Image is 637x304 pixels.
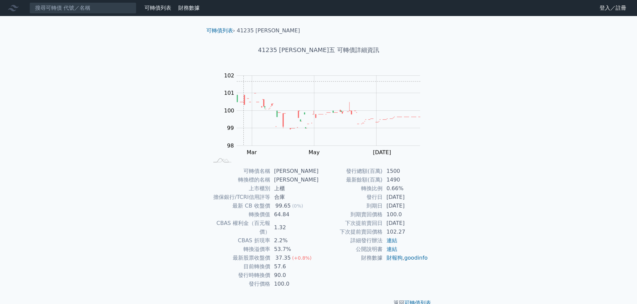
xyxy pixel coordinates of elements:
[270,176,319,184] td: [PERSON_NAME]
[319,184,383,193] td: 轉換比例
[270,219,319,236] td: 1.32
[209,219,270,236] td: CBAS 權利金（百元報價）
[383,219,428,228] td: [DATE]
[274,202,292,210] div: 99.65
[319,193,383,202] td: 發行日
[270,184,319,193] td: 上櫃
[319,202,383,210] td: 到期日
[206,27,235,35] li: ›
[270,245,319,254] td: 53.7%
[224,90,234,96] tspan: 101
[178,5,200,11] a: 財務數據
[270,262,319,271] td: 57.6
[292,255,311,261] span: (+0.8%)
[216,72,430,156] g: Chart
[387,255,403,261] a: 財報狗
[319,210,383,219] td: 到期賣回價格
[319,245,383,254] td: 公開說明書
[383,193,428,202] td: [DATE]
[209,236,270,245] td: CBAS 折現率
[209,280,270,288] td: 發行價格
[270,193,319,202] td: 合庫
[227,142,234,149] tspan: 98
[319,236,383,245] td: 詳細發行辦法
[227,125,234,131] tspan: 99
[209,245,270,254] td: 轉換溢價率
[274,254,292,262] div: 37.35
[270,167,319,176] td: [PERSON_NAME]
[383,254,428,262] td: ,
[270,271,319,280] td: 90.0
[319,228,383,236] td: 下次提前賣回價格
[309,149,320,156] tspan: May
[383,167,428,176] td: 1500
[373,149,391,156] tspan: [DATE]
[270,236,319,245] td: 2.2%
[144,5,171,11] a: 可轉債列表
[29,2,136,14] input: 搜尋可轉債 代號／名稱
[292,203,303,209] span: (0%)
[387,246,397,252] a: 連結
[224,72,234,79] tspan: 102
[383,228,428,236] td: 102.27
[206,27,233,34] a: 可轉債列表
[209,202,270,210] td: 最新 CB 收盤價
[387,237,397,244] a: 連結
[209,262,270,271] td: 目前轉換價
[237,27,300,35] li: 41235 [PERSON_NAME]
[383,184,428,193] td: 0.66%
[383,202,428,210] td: [DATE]
[201,45,436,55] h1: 41235 [PERSON_NAME]五 可轉債詳細資訊
[247,149,257,156] tspan: Mar
[209,254,270,262] td: 最新股票收盤價
[404,255,428,261] a: goodinfo
[270,210,319,219] td: 64.84
[224,107,234,114] tspan: 100
[319,254,383,262] td: 財務數據
[319,219,383,228] td: 下次提前賣回日
[383,210,428,219] td: 100.0
[270,280,319,288] td: 100.0
[209,193,270,202] td: 擔保銀行/TCRI信用評等
[209,271,270,280] td: 發行時轉換價
[209,184,270,193] td: 上市櫃別
[319,167,383,176] td: 發行總額(百萬)
[319,176,383,184] td: 最新餘額(百萬)
[209,176,270,184] td: 轉換標的名稱
[209,167,270,176] td: 可轉債名稱
[594,3,632,13] a: 登入／註冊
[383,176,428,184] td: 1490
[209,210,270,219] td: 轉換價值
